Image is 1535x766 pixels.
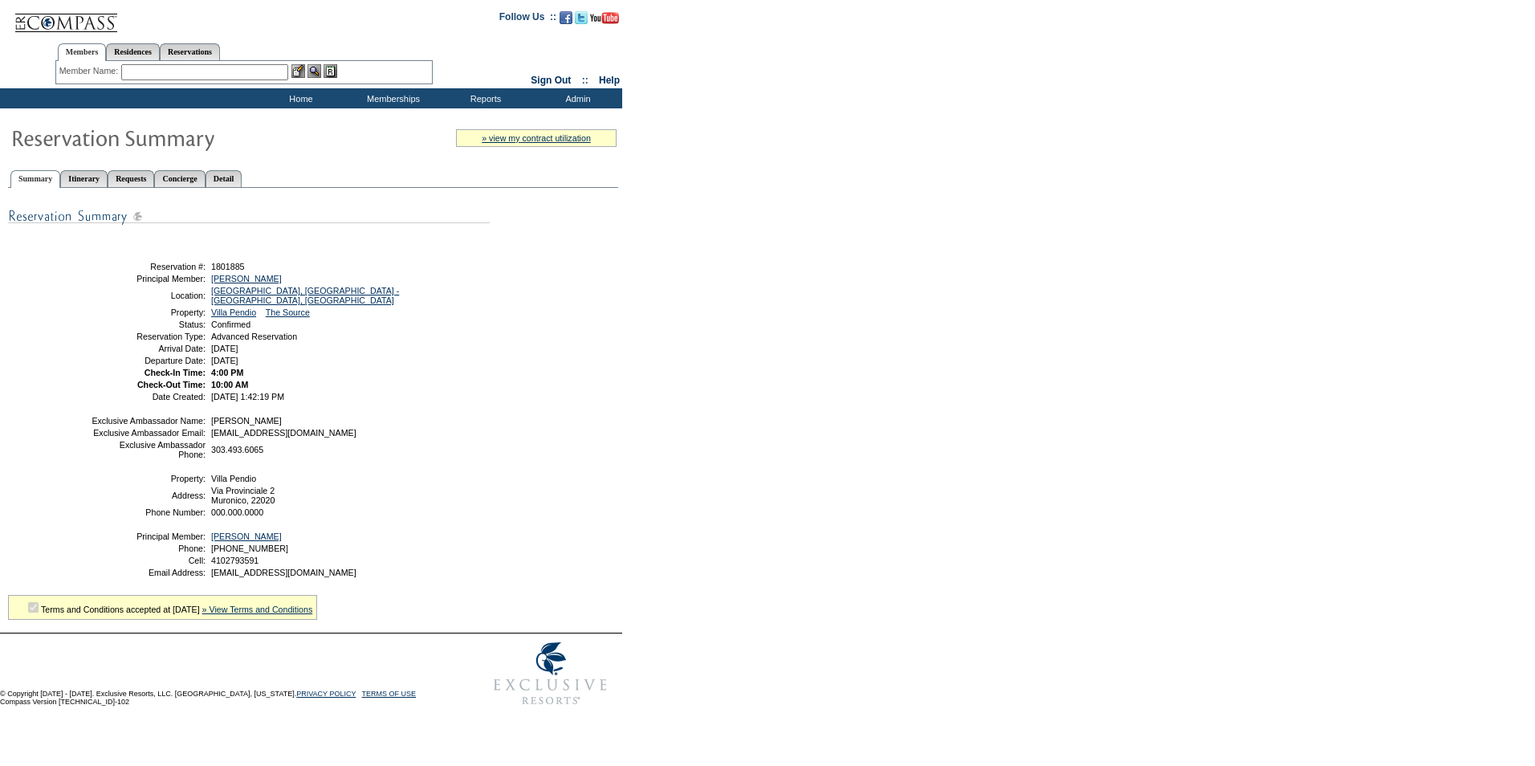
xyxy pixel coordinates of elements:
img: View [307,64,321,78]
td: Address: [91,486,206,505]
img: Follow us on Twitter [575,11,588,24]
span: Terms and Conditions accepted at [DATE] [41,605,200,614]
span: 4:00 PM [211,368,243,377]
img: Become our fan on Facebook [560,11,572,24]
a: TERMS OF USE [362,690,417,698]
a: Itinerary [60,170,108,187]
td: Arrival Date: [91,344,206,353]
td: Location: [91,286,206,305]
td: Follow Us :: [499,10,556,29]
a: Help [599,75,620,86]
a: [GEOGRAPHIC_DATA], [GEOGRAPHIC_DATA] - [GEOGRAPHIC_DATA], [GEOGRAPHIC_DATA] [211,286,399,305]
span: Confirmed [211,320,250,329]
strong: Check-In Time: [145,368,206,377]
td: Date Created: [91,392,206,401]
span: 000.000.0000 [211,507,263,517]
img: subTtlResSummary.gif [8,206,490,226]
td: Reservation Type: [91,332,206,341]
span: [DATE] [211,356,238,365]
img: b_edit.gif [291,64,305,78]
img: Subscribe to our YouTube Channel [590,12,619,24]
a: PRIVACY POLICY [296,690,356,698]
span: [DATE] 1:42:19 PM [211,392,284,401]
td: Exclusive Ambassador Email: [91,428,206,438]
span: Advanced Reservation [211,332,297,341]
td: Principal Member: [91,532,206,541]
img: Reservaton Summary [10,121,332,153]
span: 1801885 [211,262,245,271]
a: Concierge [154,170,205,187]
span: [EMAIL_ADDRESS][DOMAIN_NAME] [211,568,356,577]
strong: Check-Out Time: [137,380,206,389]
a: Residences [106,43,160,60]
td: Departure Date: [91,356,206,365]
td: Principal Member: [91,274,206,283]
a: The Source [266,308,310,317]
a: Villa Pendio [211,308,256,317]
td: Status: [91,320,206,329]
td: Property: [91,308,206,317]
td: Exclusive Ambassador Phone: [91,440,206,459]
a: » View Terms and Conditions [202,605,313,614]
a: Members [58,43,107,61]
td: Exclusive Ambassador Name: [91,416,206,426]
a: Requests [108,170,154,187]
span: [PHONE_NUMBER] [211,544,288,553]
td: Reservation #: [91,262,206,271]
td: Cell: [91,556,206,565]
span: :: [582,75,588,86]
td: Property: [91,474,206,483]
a: [PERSON_NAME] [211,532,282,541]
span: Villa Pendio [211,474,256,483]
span: Via Provinciale 2 Muronico, 22020 [211,486,275,505]
a: [PERSON_NAME] [211,274,282,283]
a: Reservations [160,43,220,60]
span: 10:00 AM [211,380,248,389]
td: Reports [438,88,530,108]
a: Follow us on Twitter [575,16,588,26]
img: Reservations [324,64,337,78]
span: [PERSON_NAME] [211,416,282,426]
a: Sign Out [531,75,571,86]
td: Admin [530,88,622,108]
img: Exclusive Resorts [478,634,622,714]
a: » view my contract utilization [482,133,591,143]
a: Summary [10,170,60,188]
a: Become our fan on Facebook [560,16,572,26]
td: Phone Number: [91,507,206,517]
td: Memberships [345,88,438,108]
td: Home [253,88,345,108]
a: Detail [206,170,242,187]
span: 303.493.6065 [211,445,263,454]
td: Phone: [91,544,206,553]
span: 4102793591 [211,556,259,565]
a: Subscribe to our YouTube Channel [590,16,619,26]
div: Member Name: [59,64,121,78]
span: [EMAIL_ADDRESS][DOMAIN_NAME] [211,428,356,438]
td: Email Address: [91,568,206,577]
span: [DATE] [211,344,238,353]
